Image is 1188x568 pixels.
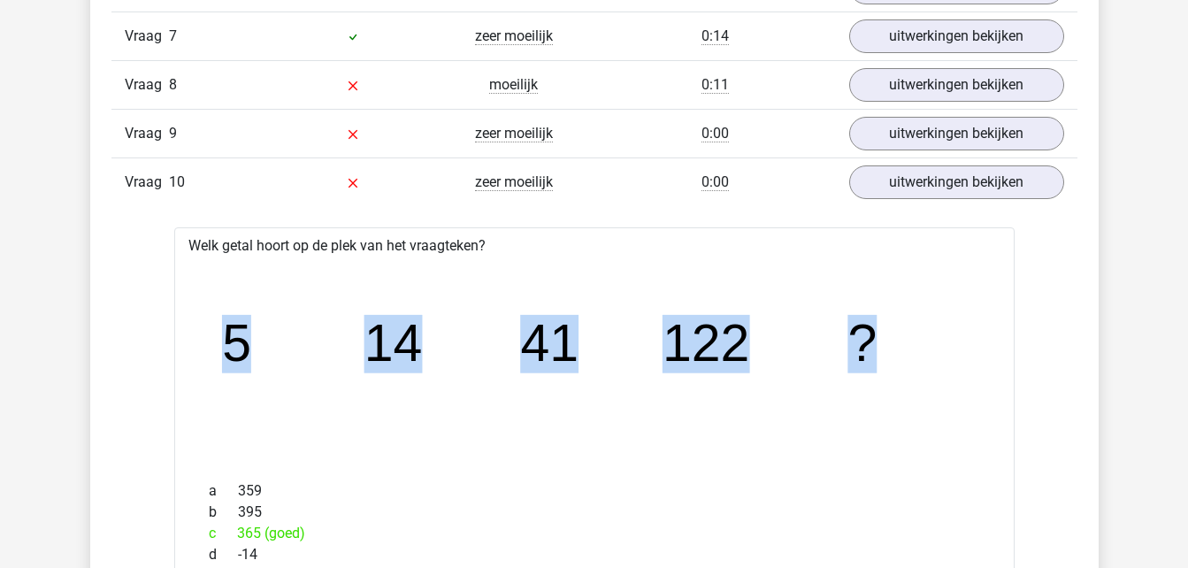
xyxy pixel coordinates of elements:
[663,315,751,373] tspan: 122
[849,315,878,373] tspan: ?
[475,125,553,142] span: zeer moeilijk
[169,125,177,142] span: 9
[701,76,729,94] span: 0:11
[521,315,579,373] tspan: 41
[195,544,993,565] div: -14
[475,27,553,45] span: zeer moeilijk
[849,68,1064,102] a: uitwerkingen bekijken
[195,523,993,544] div: 365 (goed)
[849,19,1064,53] a: uitwerkingen bekijken
[195,502,993,523] div: 395
[222,315,251,373] tspan: 5
[125,172,169,193] span: Vraag
[701,125,729,142] span: 0:00
[169,27,177,44] span: 7
[209,502,238,523] span: b
[489,76,538,94] span: moeilijk
[169,173,185,190] span: 10
[209,544,238,565] span: d
[849,117,1064,150] a: uitwerkingen bekijken
[125,123,169,144] span: Vraag
[169,76,177,93] span: 8
[701,27,729,45] span: 0:14
[125,26,169,47] span: Vraag
[125,74,169,96] span: Vraag
[701,173,729,191] span: 0:00
[364,315,423,373] tspan: 14
[475,173,553,191] span: zeer moeilijk
[195,480,993,502] div: 359
[209,523,237,544] span: c
[849,165,1064,199] a: uitwerkingen bekijken
[209,480,238,502] span: a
